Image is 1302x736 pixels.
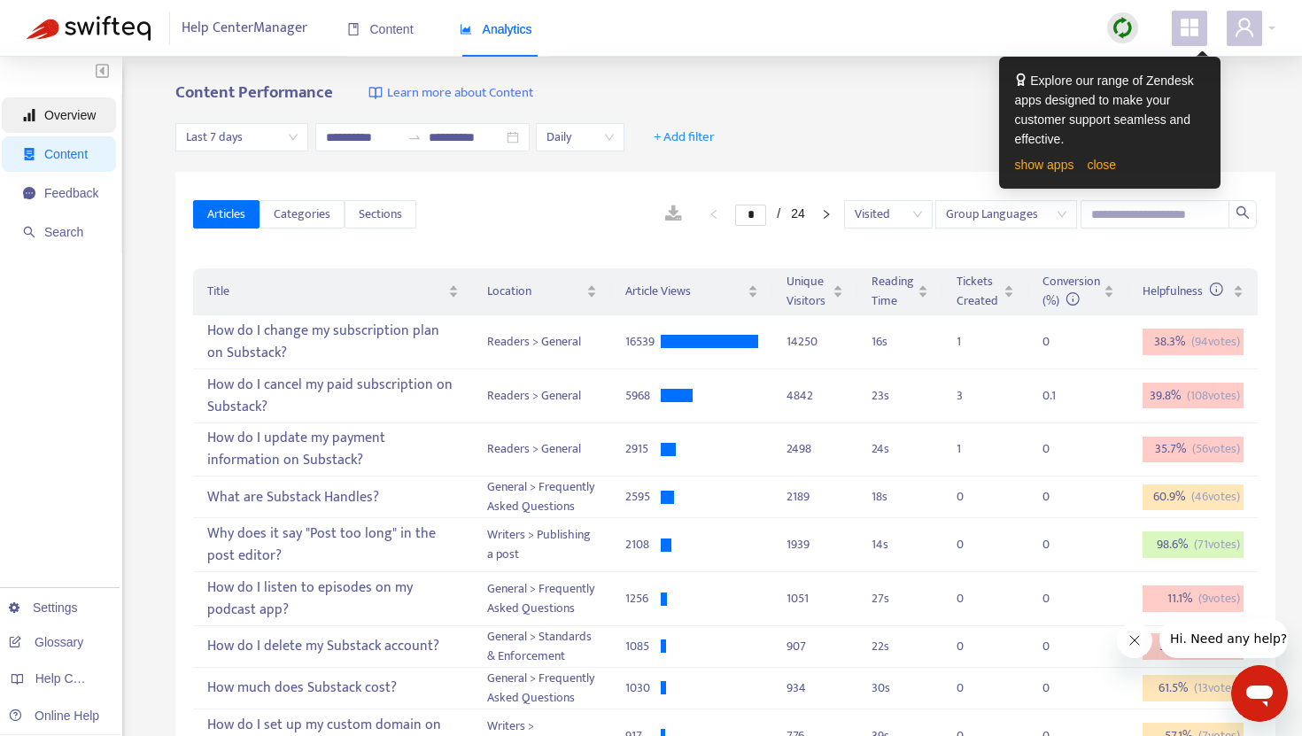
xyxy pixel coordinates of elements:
[772,268,857,315] th: Unique Visitors
[473,315,611,369] td: Readers > General
[274,205,330,224] span: Categories
[207,632,459,662] div: How do I delete my Substack account?
[207,316,459,368] div: How do I change my subscription plan on Substack?
[872,678,928,698] div: 30 s
[1231,665,1288,722] iframe: Button to launch messaging window
[625,589,661,608] div: 1256
[1042,678,1078,698] div: 0
[407,130,422,144] span: swap-right
[186,124,298,151] span: Last 7 days
[23,109,35,121] span: signal
[957,678,992,698] div: 0
[345,200,416,229] button: Sections
[787,535,843,554] div: 1939
[1236,205,1250,220] span: search
[787,637,843,656] div: 907
[260,200,345,229] button: Categories
[473,423,611,477] td: Readers > General
[700,204,728,225] button: left
[347,23,360,35] span: book
[460,22,532,36] span: Analytics
[1143,675,1244,701] div: 61.5 %
[207,674,459,703] div: How much does Substack cost?
[44,225,83,239] span: Search
[1143,329,1244,355] div: 38.3 %
[957,332,992,352] div: 1
[182,12,307,45] span: Help Center Manager
[44,186,98,200] span: Feedback
[175,79,333,106] b: Content Performance
[787,272,829,311] span: Unique Visitors
[473,572,611,626] td: General > Frequently Asked Questions
[9,709,99,723] a: Online Help
[23,187,35,199] span: message
[872,589,928,608] div: 27 s
[473,369,611,423] td: Readers > General
[1198,589,1240,608] span: ( 9 votes)
[957,272,1000,311] span: Tickets Created
[1042,637,1078,656] div: 0
[359,205,402,224] span: Sections
[957,589,992,608] div: 0
[1143,484,1244,511] div: 60.9 %
[207,573,459,624] div: How do I listen to episodes on my podcast app?
[368,83,533,104] a: Learn more about Content
[473,668,611,709] td: General > Frequently Asked Questions
[625,487,661,507] div: 2595
[611,268,772,315] th: Article Views
[787,439,843,459] div: 2498
[473,626,611,668] td: General > Standards & Enforcement
[1042,535,1078,554] div: 0
[460,23,472,35] span: area-chart
[193,268,473,315] th: Title
[1143,531,1244,558] div: 98.6 %
[1042,386,1078,406] div: 0.1
[1143,383,1244,409] div: 39.8 %
[546,124,614,151] span: Daily
[387,83,533,104] span: Learn more about Content
[1159,619,1288,658] iframe: Message from company
[821,209,832,220] span: right
[207,519,459,570] div: Why does it say "Post too long" in the post editor?
[625,678,661,698] div: 1030
[23,226,35,238] span: search
[654,127,715,148] span: + Add filter
[787,332,843,352] div: 14250
[872,439,928,459] div: 24 s
[872,535,928,554] div: 14 s
[777,206,780,221] span: /
[625,439,661,459] div: 2915
[957,487,992,507] div: 0
[207,282,445,301] span: Title
[625,332,661,352] div: 16539
[9,635,83,649] a: Glossary
[1042,439,1078,459] div: 0
[787,589,843,608] div: 1051
[27,16,151,41] img: Swifteq
[957,535,992,554] div: 0
[957,386,992,406] div: 3
[640,123,728,151] button: + Add filter
[207,424,459,476] div: How do I update my payment information on Substack?
[368,86,383,100] img: image-link
[193,200,260,229] button: Articles
[812,204,841,225] li: Next Page
[625,386,661,406] div: 5968
[1042,332,1078,352] div: 0
[23,148,35,160] span: container
[1042,271,1100,311] span: Conversion (%)
[872,272,914,311] span: Reading Time
[487,282,583,301] span: Location
[625,535,661,554] div: 2108
[872,487,928,507] div: 18 s
[1191,332,1240,352] span: ( 94 votes)
[1042,487,1078,507] div: 0
[787,487,843,507] div: 2189
[625,637,661,656] div: 1085
[700,204,728,225] li: Previous Page
[957,637,992,656] div: 0
[942,268,1028,315] th: Tickets Created
[787,386,843,406] div: 4842
[1143,585,1244,612] div: 11.1 %
[1191,487,1240,507] span: ( 46 votes)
